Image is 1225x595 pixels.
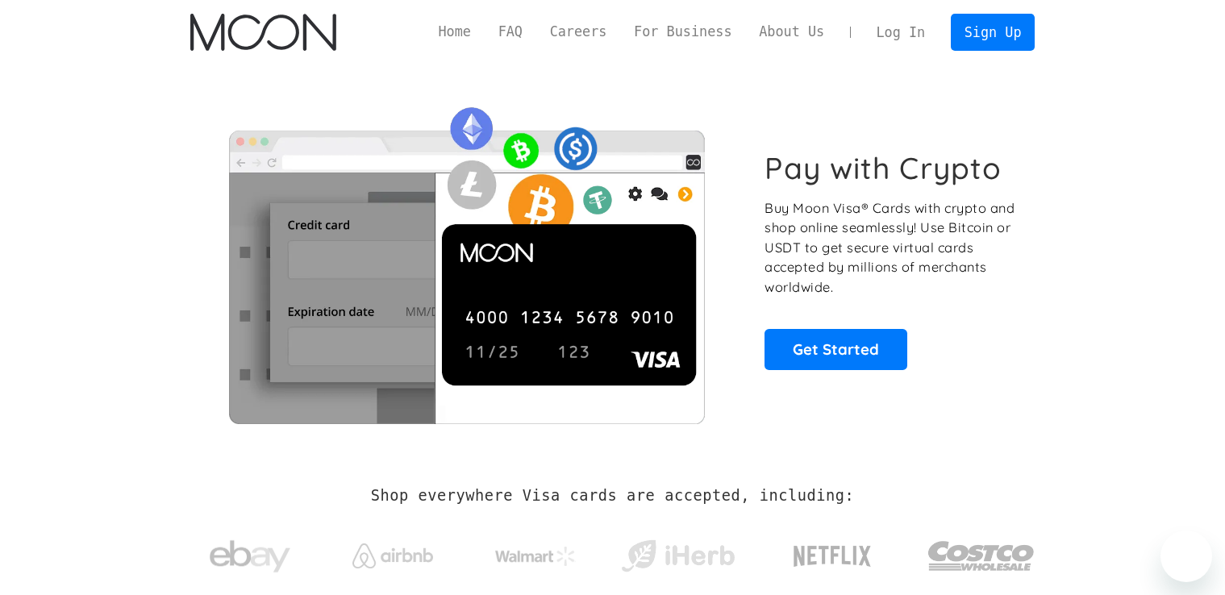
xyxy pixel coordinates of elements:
a: Get Started [765,329,907,369]
a: Airbnb [332,527,452,576]
iframe: Button to launch messaging window [1160,531,1212,582]
a: For Business [620,22,745,42]
a: Log In [863,15,939,50]
img: Airbnb [352,543,433,568]
a: About Us [745,22,838,42]
h1: Pay with Crypto [765,150,1002,186]
img: Costco [927,526,1035,586]
a: Careers [536,22,620,42]
img: Moon Cards let you spend your crypto anywhere Visa is accepted. [190,96,743,423]
a: FAQ [485,22,536,42]
a: ebay [190,515,310,590]
a: Netflix [760,520,905,585]
img: Moon Logo [190,14,336,51]
img: Walmart [495,547,576,566]
a: Costco [927,510,1035,594]
a: home [190,14,336,51]
h2: Shop everywhere Visa cards are accepted, including: [371,487,854,505]
a: Home [425,22,485,42]
a: iHerb [618,519,738,585]
img: Netflix [792,536,873,576]
a: Sign Up [951,14,1035,50]
img: iHerb [618,535,738,577]
img: ebay [210,531,290,582]
a: Walmart [475,531,595,574]
p: Buy Moon Visa® Cards with crypto and shop online seamlessly! Use Bitcoin or USDT to get secure vi... [765,198,1017,297]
